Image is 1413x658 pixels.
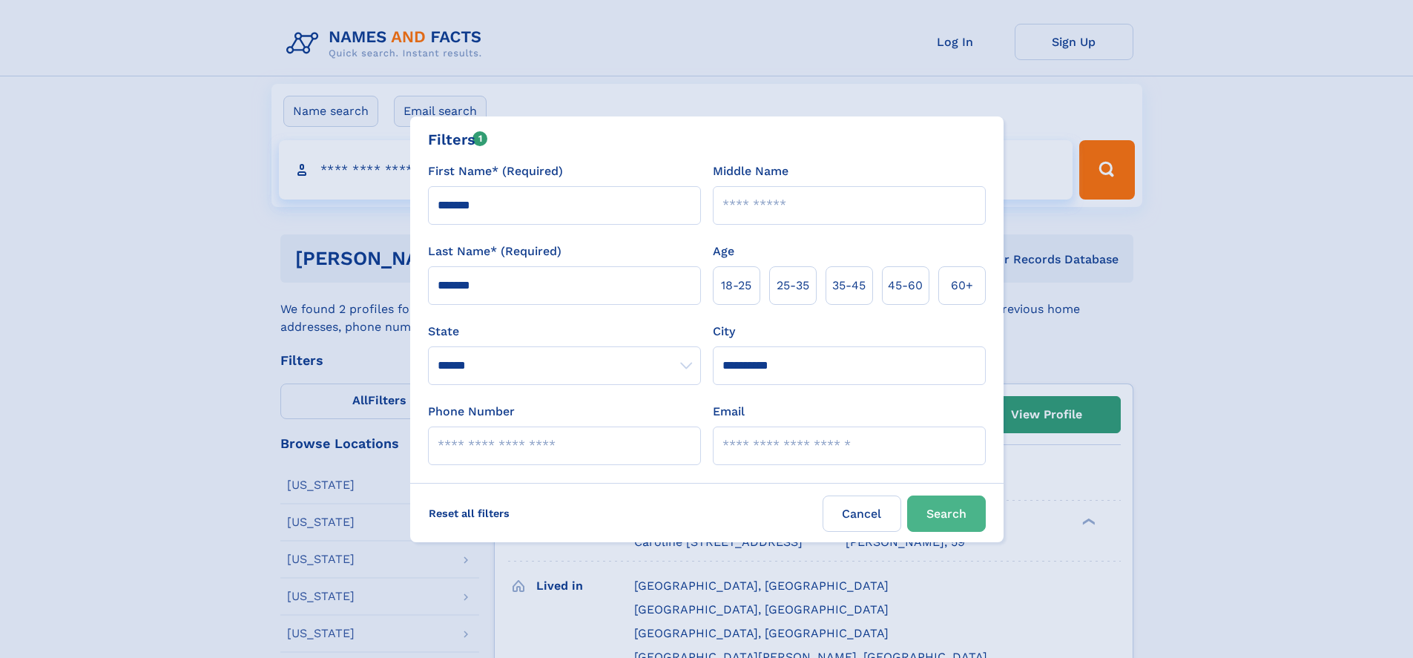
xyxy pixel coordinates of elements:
[713,162,788,180] label: Middle Name
[832,277,866,295] span: 35‑45
[428,403,515,421] label: Phone Number
[823,496,901,532] label: Cancel
[428,162,563,180] label: First Name* (Required)
[777,277,809,295] span: 25‑35
[713,243,734,260] label: Age
[907,496,986,532] button: Search
[419,496,519,531] label: Reset all filters
[428,323,701,340] label: State
[428,243,561,260] label: Last Name* (Required)
[721,277,751,295] span: 18‑25
[888,277,923,295] span: 45‑60
[428,128,488,151] div: Filters
[713,403,745,421] label: Email
[713,323,735,340] label: City
[951,277,973,295] span: 60+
